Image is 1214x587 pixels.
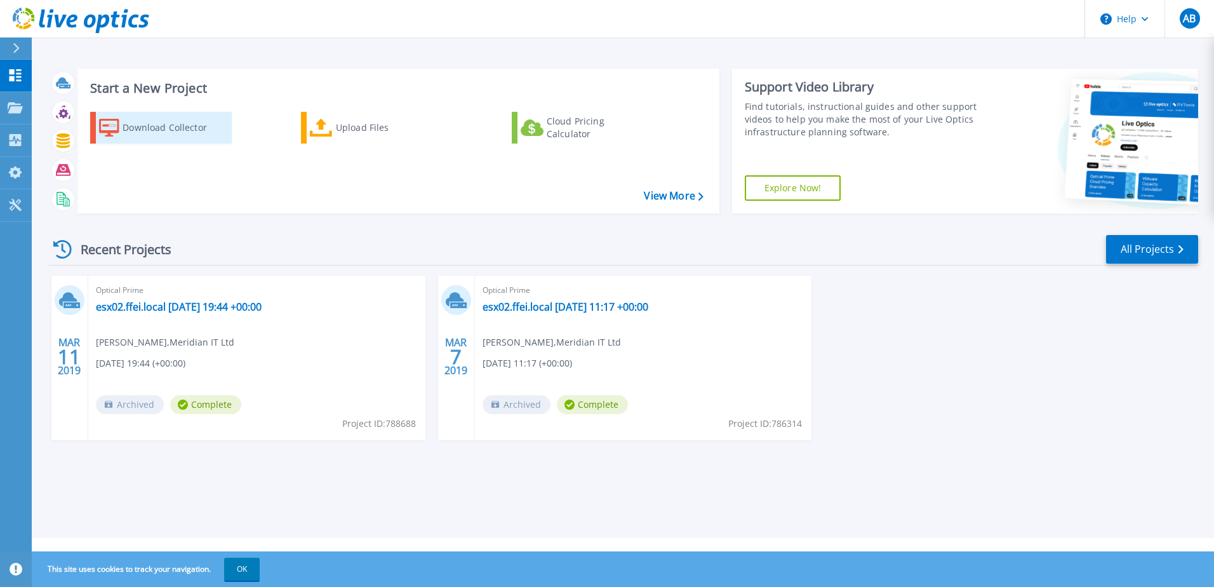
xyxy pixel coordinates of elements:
a: esx02.ffei.local [DATE] 19:44 +00:00 [96,300,262,313]
div: Upload Files [336,115,437,140]
a: esx02.ffei.local [DATE] 11:17 +00:00 [483,300,648,313]
div: Support Video Library [745,79,982,95]
span: 7 [450,351,462,362]
div: Cloud Pricing Calculator [547,115,648,140]
span: AB [1183,13,1196,24]
a: All Projects [1106,235,1198,264]
span: [DATE] 19:44 (+00:00) [96,356,185,370]
span: This site uses cookies to track your navigation. [35,558,260,581]
span: [PERSON_NAME] , Meridian IT Ltd [483,335,621,349]
span: Complete [557,395,628,414]
div: MAR 2019 [57,334,81,380]
div: Recent Projects [49,234,189,265]
span: Optical Prime [483,283,804,297]
span: Archived [96,395,164,414]
a: Explore Now! [745,175,841,201]
h3: Start a New Project [90,81,703,95]
span: [PERSON_NAME] , Meridian IT Ltd [96,335,234,349]
span: Project ID: 788688 [342,417,416,431]
button: OK [224,558,260,581]
span: Optical Prime [96,283,418,297]
a: View More [644,190,703,202]
span: Complete [170,395,241,414]
span: Archived [483,395,550,414]
span: 11 [58,351,81,362]
div: Download Collector [123,115,224,140]
a: Download Collector [90,112,232,144]
span: Project ID: 786314 [728,417,802,431]
div: MAR 2019 [444,334,468,380]
a: Cloud Pricing Calculator [512,112,653,144]
span: [DATE] 11:17 (+00:00) [483,356,572,370]
div: Find tutorials, instructional guides and other support videos to help you make the most of your L... [745,100,982,138]
a: Upload Files [301,112,443,144]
